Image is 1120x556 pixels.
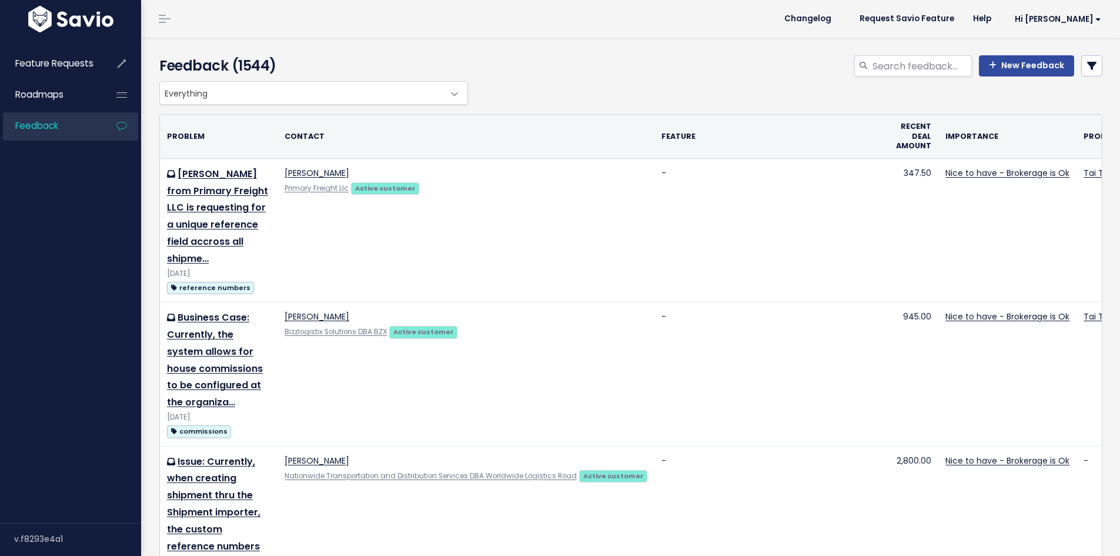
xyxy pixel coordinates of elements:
th: Recent deal amount [889,115,938,158]
span: Feedback [15,119,58,132]
strong: Active customer [583,471,644,481]
a: Hi [PERSON_NAME] [1001,10,1111,28]
a: Bizzlogistix Solutions DBA BZX [285,327,387,337]
div: [DATE] [167,411,270,424]
a: Tai TMS [1084,311,1115,322]
a: Help [964,10,1001,28]
a: [PERSON_NAME] [285,311,349,322]
a: Nationwide Transportation and Distribution Services DBA Worldwide Logistics Road [285,471,577,481]
a: reference numbers [167,280,254,295]
a: Active customer [579,470,647,481]
a: Feedback [3,112,98,139]
span: Changelog [784,15,831,23]
td: - [654,158,889,302]
div: [DATE] [167,268,270,280]
a: [PERSON_NAME] [285,455,349,467]
span: Hi [PERSON_NAME] [1015,15,1101,24]
a: commissions [167,424,231,438]
span: Everything [160,82,444,104]
td: 347.50 [889,158,938,302]
th: Problem [160,115,278,158]
a: New Feedback [979,55,1074,76]
th: Feature [654,115,889,158]
a: Nice to have - Brokerage is Ok [945,167,1069,179]
strong: Active customer [393,327,454,337]
span: reference numbers [167,282,254,294]
span: Roadmaps [15,88,63,101]
a: Nice to have - Brokerage is Ok [945,311,1069,322]
a: Business Case: Currently, the system allows for house commissions to be configured at the organiza… [167,311,263,409]
a: Request Savio Feature [850,10,964,28]
span: Feature Requests [15,57,93,69]
a: [PERSON_NAME] [285,167,349,179]
span: commissions [167,425,231,438]
div: v.f8293e4a1 [14,524,141,554]
span: Everything [159,81,468,105]
th: Importance [938,115,1076,158]
td: - [654,302,889,446]
a: Primary Freight Llc [285,184,349,193]
th: Contact [278,115,654,158]
strong: Active customer [355,184,416,193]
a: Nice to have - Brokerage is Ok [945,455,1069,467]
a: Active customer [351,182,419,194]
a: Roadmaps [3,81,98,108]
h4: Feedback (1544) [159,55,462,76]
a: [PERSON_NAME] from Primary Freight LLC is requesting for a unique reference field accross all shi... [167,167,268,265]
td: 945.00 [889,302,938,446]
a: Tai TMS [1084,167,1115,179]
a: Feature Requests [3,50,98,77]
a: Active customer [389,325,457,337]
input: Search feedback... [871,55,972,76]
img: logo-white.9d6f32f41409.svg [25,6,116,32]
